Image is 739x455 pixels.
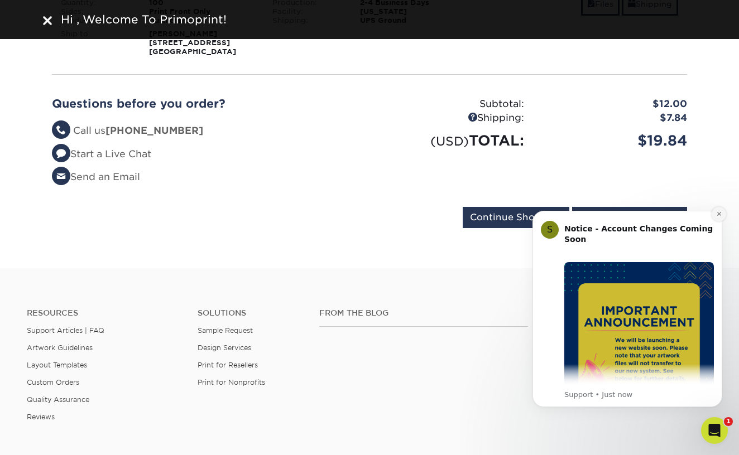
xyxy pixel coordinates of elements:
[198,326,253,335] a: Sample Request
[52,97,361,110] h2: Questions before you order?
[52,124,361,138] li: Call us
[198,378,265,386] a: Print for Nonprofits
[52,30,141,56] div: Ship to:
[27,413,55,421] a: Reviews
[724,417,733,426] span: 1
[516,194,739,425] iframe: Intercom notifications message
[647,425,739,455] iframe: Google Customer Reviews
[61,13,227,26] span: Hi , Welcome To Primoprint!
[532,97,695,112] div: $12.00
[27,395,89,404] a: Quality Assurance
[430,134,469,148] small: (USD)
[52,148,151,159] a: Start a Live Chat
[198,361,258,369] a: Print for Resellers
[532,111,695,125] div: $7.84
[27,378,79,386] a: Custom Orders
[27,308,181,318] h4: Resources
[369,97,532,112] div: Subtotal:
[27,326,104,335] a: Support Articles | FAQ
[52,171,140,182] a: Send an Email
[149,30,236,56] strong: [PERSON_NAME] [STREET_ADDRESS] [GEOGRAPHIC_DATA]
[369,111,532,125] div: Shipping:
[463,207,569,228] input: Continue Shopping
[701,417,728,444] iframe: Intercom live chat
[198,343,251,352] a: Design Services
[319,308,528,318] h4: From the Blog
[27,343,93,352] a: Artwork Guidelines
[532,130,695,151] div: $19.84
[27,361,87,369] a: Layout Templates
[369,130,532,151] div: TOTAL:
[198,308,303,318] h4: Solutions
[105,125,203,136] strong: [PHONE_NUMBER]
